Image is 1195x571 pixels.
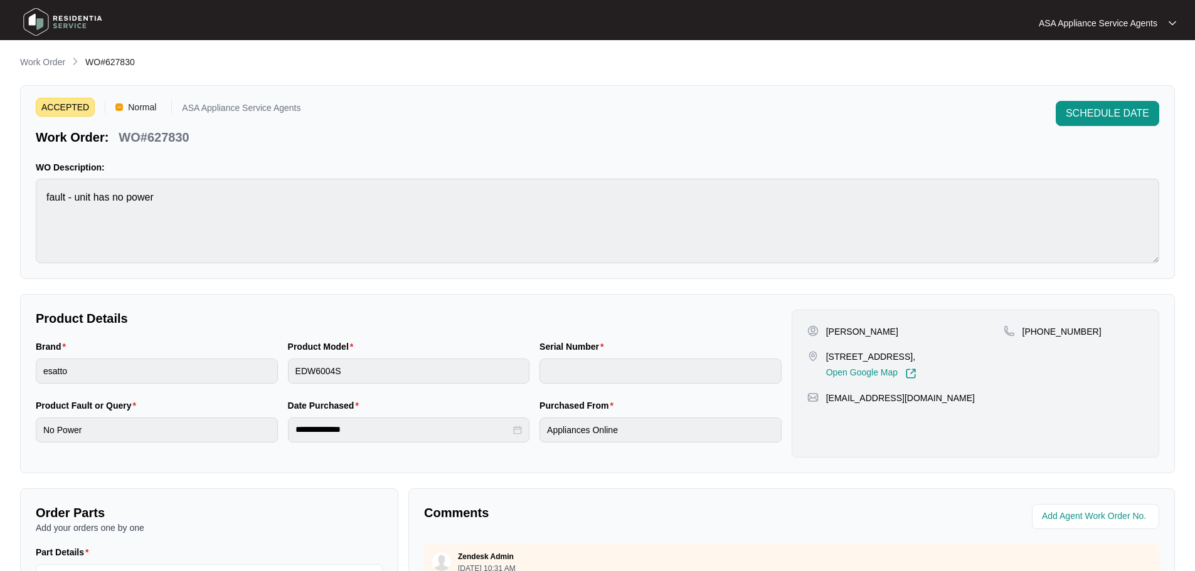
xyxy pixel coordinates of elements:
[20,56,65,68] p: Work Order
[288,359,530,384] input: Product Model
[18,56,68,70] a: Work Order
[36,504,383,521] p: Order Parts
[458,552,514,562] p: Zendesk Admin
[295,423,511,436] input: Date Purchased
[905,368,916,379] img: Link-External
[36,179,1159,263] textarea: fault - unit has no power
[432,552,451,571] img: user.svg
[36,310,782,327] p: Product Details
[70,56,80,66] img: chevron-right
[539,399,619,412] label: Purchased From
[539,359,782,384] input: Serial Number
[826,325,898,338] p: [PERSON_NAME]
[807,392,819,403] img: map-pin
[36,399,141,412] label: Product Fault or Query
[1056,101,1159,126] button: SCHEDULE DATE
[36,128,109,146] p: Work Order:
[36,359,278,384] input: Brand
[288,399,364,412] label: Date Purchased
[36,417,278,443] input: Product Fault or Query
[826,368,916,379] a: Open Google Map
[36,161,1159,174] p: WO Description:
[115,103,123,111] img: Vercel Logo
[424,504,783,521] p: Comments
[182,103,300,117] p: ASA Appliance Service Agents
[1066,106,1149,121] span: SCHEDULE DATE
[539,417,782,443] input: Purchased From
[1004,325,1015,337] img: map-pin
[807,325,819,337] img: user-pin
[826,392,975,404] p: [EMAIL_ADDRESS][DOMAIN_NAME]
[826,350,916,363] p: [STREET_ADDRESS],
[539,340,608,353] label: Serial Number
[19,3,107,41] img: residentia service logo
[1169,20,1176,26] img: dropdown arrow
[807,350,819,362] img: map-pin
[36,546,94,558] label: Part Details
[288,340,359,353] label: Product Model
[119,128,189,146] p: WO#627830
[85,57,135,67] span: WO#627830
[36,340,71,353] label: Brand
[1022,325,1102,338] p: [PHONE_NUMBER]
[1039,17,1157,29] p: ASA Appliance Service Agents
[36,98,95,117] span: ACCEPTED
[36,521,383,534] p: Add your orders one by one
[123,98,161,117] span: Normal
[1042,509,1152,524] input: Add Agent Work Order No.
